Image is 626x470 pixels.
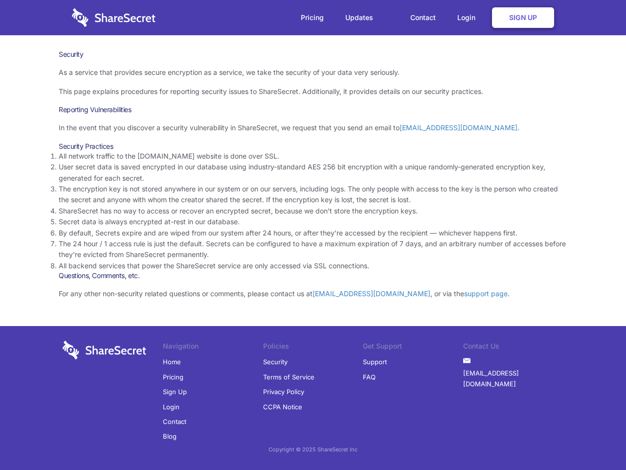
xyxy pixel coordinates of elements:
[59,151,567,162] li: All network traffic to the [DOMAIN_NAME] website is done over SSL.
[163,399,179,414] a: Login
[400,123,517,132] a: [EMAIL_ADDRESS][DOMAIN_NAME]
[263,399,302,414] a: CCPA Notice
[72,8,156,27] img: logo-wordmark-white-trans-d4663122ce5f474addd5e946df7df03e33cb6a1c49d2221995e7729f52c070b2.svg
[59,238,567,260] li: The 24 hour / 1 access rule is just the default. Secrets can be configured to have a maximum expi...
[263,354,288,369] a: Security
[492,7,554,28] a: Sign Up
[163,370,183,384] a: Pricing
[363,341,463,354] li: Get Support
[59,228,567,238] li: By default, Secrets expire and are wiped from our system after 24 hours, or after they’re accesse...
[59,206,567,216] li: ShareSecret has no way to access or recover an encrypted secret, because we don’t store the encry...
[59,260,567,271] li: All backend services that power the ShareSecret service are only accessed via SSL connections.
[59,105,567,114] h3: Reporting Vulnerabilities
[463,366,563,392] a: [EMAIL_ADDRESS][DOMAIN_NAME]
[59,184,567,206] li: The encryption key is not stored anywhere in our system or on our servers, including logs. The on...
[163,429,177,444] a: Blog
[59,122,567,133] p: In the event that you discover a security vulnerability in ShareSecret, we request that you send ...
[59,50,567,59] h1: Security
[263,370,314,384] a: Terms of Service
[163,354,181,369] a: Home
[63,341,146,359] img: logo-wordmark-white-trans-d4663122ce5f474addd5e946df7df03e33cb6a1c49d2221995e7729f52c070b2.svg
[463,341,563,354] li: Contact Us
[313,289,430,298] a: [EMAIL_ADDRESS][DOMAIN_NAME]
[59,288,567,299] p: For any other non-security related questions or comments, please contact us at , or via the .
[263,341,363,354] li: Policies
[163,341,263,354] li: Navigation
[447,2,490,33] a: Login
[59,67,567,78] p: As a service that provides secure encryption as a service, we take the security of your data very...
[401,2,446,33] a: Contact
[59,86,567,97] p: This page explains procedures for reporting security issues to ShareSecret. Additionally, it prov...
[59,271,567,280] h3: Questions, Comments, etc.
[363,354,387,369] a: Support
[263,384,304,399] a: Privacy Policy
[363,370,376,384] a: FAQ
[59,216,567,227] li: Secret data is always encrypted at-rest in our database.
[163,384,187,399] a: Sign Up
[464,289,508,298] a: support page
[291,2,334,33] a: Pricing
[163,414,186,429] a: Contact
[59,162,567,184] li: User secret data is saved encrypted in our database using industry-standard AES 256 bit encryptio...
[59,142,567,151] h3: Security Practices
